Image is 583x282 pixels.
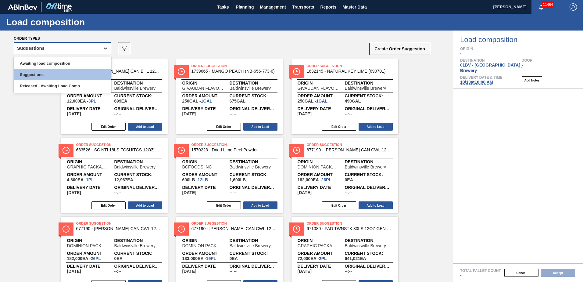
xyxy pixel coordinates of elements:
[182,173,230,176] span: Order amount
[67,178,94,182] span: 4,800EA-1PL
[182,99,213,103] span: 250GAL-1GAL
[17,46,45,50] div: Suggestions
[298,112,312,116] span: 10/13/2025
[230,269,237,273] span: --:--
[345,256,366,261] span: ,641,021,EA,
[182,244,224,248] span: DOMINION PACKAGING, INC.
[6,19,114,26] h1: Load composition
[460,36,583,43] span: Load composition
[298,244,339,248] span: GRAPHIC PACKAGING INTERNATIONA
[298,178,332,182] span: 182,000EA-26PL
[182,107,230,110] span: Delivery Date
[67,186,114,189] span: Delivery Date
[230,256,238,261] span: ,0,EA,
[76,226,162,231] span: 677190 - CARR CAN CWL 12OZ CAN PK 4/12 LN 1024 BE
[67,107,114,110] span: Delivery Date
[67,165,108,169] span: GRAPHIC PACKAGING INTERNATIONA
[230,239,277,242] span: Destination
[191,142,277,148] span: Order Suggestion
[128,201,162,209] button: Add to Load
[570,3,577,11] img: Logout
[67,99,96,103] span: 12,000EA-3PL
[191,220,277,226] span: Order Suggestion
[201,99,212,103] span: 1,GAL
[230,251,277,255] span: Current Stock:
[191,148,277,152] span: 1570223 - Dried Lime Peel Powder
[182,112,196,116] span: 10/13/2025
[191,226,277,231] span: 677190 - CARR CAN CWL 12OZ CAN PK 4/12 LN 1024 BE
[86,177,94,182] span: 1,PL
[182,269,196,273] span: 10/13/2025
[230,112,237,116] span: --:--
[114,251,162,255] span: Current Stock:
[504,269,538,277] button: Cancel
[114,107,162,110] span: Original delivery time
[369,43,430,55] button: Create Order Suggestion
[345,160,392,164] span: Destination
[114,256,123,261] span: ,0,EA,
[293,147,300,154] img: status
[230,165,271,169] span: Baldwinsville Brewery
[67,160,114,164] span: Origin
[307,69,392,74] span: 1632145 - NATURAL KEY LIME (690701)
[8,4,37,10] img: TNhmsLtSVTkK8tSr43FrP2fwEKptu5GPRR3wAAAABJRU5ErkJggg==
[307,148,392,152] span: 677190 - CARR CAN CWL 12OZ CAN PK 4/12 LN 1024 BE
[298,251,345,255] span: Order amount
[298,94,345,98] span: Order amount
[460,80,493,85] span: 10/13 at 10:00 AM
[114,173,162,176] span: Current Stock:
[298,99,328,103] span: 250GAL-1GAL
[14,69,111,80] div: Suggestions
[291,138,398,213] span: statusOrder Suggestion677190 - [PERSON_NAME] CAN CWL 12OZ CAN PK 4/12 LN 1024 BEOriginDOMINION PA...
[182,256,216,261] span: 133,000EA-19PL
[298,264,345,268] span: Delivery Date
[76,148,162,152] span: 683526 - SC NTI 18LS FCSUITCS 12OZ 0123 167 ABICC
[345,239,392,242] span: Destination
[176,59,283,134] span: statusOrder Suggestion1739665 - MANGO PEACH (NB-656-773-6)OriginGIVAUDAN FLAVORS CORPORATIONDesti...
[345,94,392,98] span: Current Stock:
[293,226,300,233] img: status
[216,3,230,11] span: Tasks
[321,177,331,182] span: 26,PL
[345,244,386,248] span: Baldwinsville Brewery
[298,186,345,189] span: Delivery Date
[182,186,230,189] span: Delivery Date
[345,86,386,90] span: Baldwinsville Brewery
[67,94,114,98] span: Order amount
[67,190,81,195] span: 10/13/2025
[91,123,126,131] button: Edit Order
[345,264,392,268] span: Original delivery time
[345,99,361,103] span: ,490,GAL,
[114,190,121,195] span: --:--
[67,251,114,255] span: Order amount
[298,107,345,110] span: Delivery Date
[114,99,127,103] span: ,699,EA,
[522,76,542,84] button: Add Notes
[61,59,168,134] span: statusOrder Suggestion677196 - [PERSON_NAME] CAN BHL 12OZ OUTDOORS CAN PK 15/12OriginGRAPHIC PACK...
[345,81,392,85] span: Destination
[230,178,246,182] span: ,1,600,LB,
[460,76,502,79] span: Delivery Date & Time
[182,86,224,90] span: GIVAUDAN FLAVORS CORPORATION
[460,59,522,62] span: Destination
[67,264,114,268] span: Delivery Date
[322,123,356,131] button: Edit Order
[291,59,398,134] span: statusOrder Suggestion1632145 - NATURAL KEY LIME (690701)OriginGIVAUDAN FLAVORS CORPORATIONDestin...
[114,94,162,98] span: Current Stock:
[345,165,386,169] span: Baldwinsville Brewery
[182,251,230,255] span: Order amount
[307,220,392,226] span: Order Suggestion
[345,190,352,195] span: --:--
[114,160,162,164] span: Destination
[76,69,162,74] span: 677196 - CARR CAN BHL 12OZ OUTDOORS CAN PK 15/12
[114,264,162,268] span: Original delivery time
[178,147,185,154] img: status
[206,256,216,261] span: 19,PL
[76,63,162,69] span: Order Suggestion
[76,220,162,226] span: Order Suggestion
[236,3,254,11] span: Planning
[230,264,277,268] span: Original delivery time
[178,68,185,75] img: status
[307,63,392,69] span: Order Suggestion
[345,112,352,116] span: --:--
